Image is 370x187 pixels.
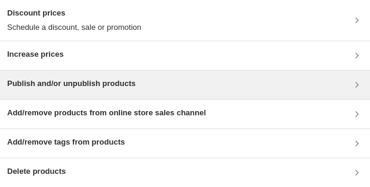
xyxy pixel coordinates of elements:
[7,22,141,33] p: Schedule a discount, sale or promotion
[7,7,141,19] h3: Discount prices
[7,136,125,148] h3: Add/remove tags from products
[7,78,135,90] h3: Publish and/or unpublish products
[7,107,206,119] h3: Add/remove products from online store sales channel
[7,48,64,60] h3: Increase prices
[7,165,66,177] h3: Delete products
